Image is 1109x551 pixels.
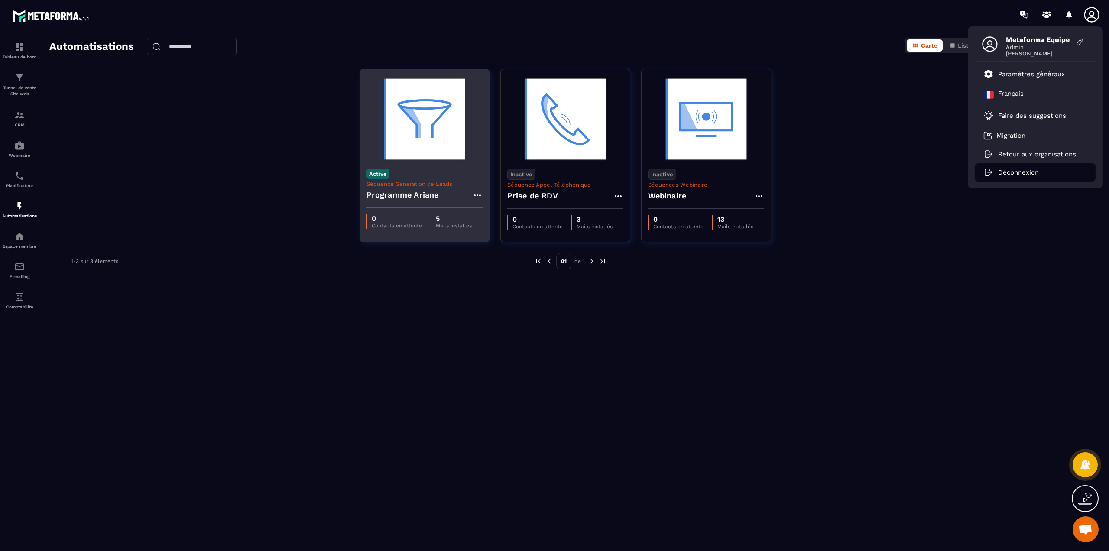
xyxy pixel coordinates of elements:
[12,8,90,23] img: logo
[998,70,1065,78] p: Paramètres généraux
[958,42,972,49] span: Liste
[14,171,25,181] img: scheduler
[983,69,1065,79] a: Paramètres généraux
[998,169,1039,176] p: Déconnexion
[556,253,571,269] p: 01
[2,255,37,285] a: emailemailE-mailing
[2,244,37,249] p: Espace membre
[648,182,764,188] p: Séquences Webinaire
[577,215,613,224] p: 3
[14,201,25,211] img: automations
[983,150,1076,158] a: Retour aux organisations
[535,257,542,265] img: prev
[648,76,764,162] img: automation-background
[507,190,558,202] h4: Prise de RDV
[588,257,596,265] img: next
[507,169,535,180] p: Inactive
[2,214,37,218] p: Automatisations
[14,72,25,83] img: formation
[1006,50,1071,57] span: [PERSON_NAME]
[648,190,687,202] h4: Webinaire
[983,110,1076,121] a: Faire des suggestions
[2,285,37,316] a: accountantaccountantComptabilité
[2,55,37,59] p: Tableau de bord
[653,215,704,224] p: 0
[2,85,37,97] p: Tunnel de vente Site web
[2,164,37,194] a: schedulerschedulerPlanificateur
[436,223,472,229] p: Mails installés
[599,257,606,265] img: next
[998,90,1024,100] p: Français
[71,258,118,264] p: 1-3 sur 3 éléments
[1073,516,1099,542] a: Mở cuộc trò chuyện
[512,224,563,230] p: Contacts en attente
[372,223,422,229] p: Contacts en attente
[366,189,439,201] h4: Programme Ariane
[653,224,704,230] p: Contacts en attente
[507,182,623,188] p: Séquence Appel Téléphonique
[717,215,753,224] p: 13
[2,194,37,225] a: automationsautomationsAutomatisations
[944,39,977,52] button: Liste
[2,183,37,188] p: Planificateur
[372,214,422,223] p: 0
[14,292,25,302] img: accountant
[2,274,37,279] p: E-mailing
[2,123,37,127] p: CRM
[998,150,1076,158] p: Retour aux organisations
[14,140,25,151] img: automations
[436,214,472,223] p: 5
[507,76,623,162] img: automation-background
[907,39,943,52] button: Carte
[2,134,37,164] a: automationsautomationsWebinaire
[2,153,37,158] p: Webinaire
[512,215,563,224] p: 0
[2,104,37,134] a: formationformationCRM
[983,131,1025,140] a: Migration
[545,257,553,265] img: prev
[717,224,753,230] p: Mails installés
[574,258,585,265] p: de 1
[14,262,25,272] img: email
[921,42,937,49] span: Carte
[1006,36,1071,44] span: Metaforma Equipe
[1006,44,1071,50] span: Admin
[49,38,134,56] h2: Automatisations
[648,169,676,180] p: Inactive
[2,66,37,104] a: formationformationTunnel de vente Site web
[996,132,1025,139] p: Migration
[14,231,25,242] img: automations
[366,169,389,179] p: Active
[998,112,1066,120] p: Faire des suggestions
[14,42,25,52] img: formation
[14,110,25,120] img: formation
[2,225,37,255] a: automationsautomationsEspace membre
[2,36,37,66] a: formationformationTableau de bord
[2,305,37,309] p: Comptabilité
[577,224,613,230] p: Mails installés
[366,76,483,162] img: automation-background
[366,181,483,187] p: Séquence Génération de Leads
